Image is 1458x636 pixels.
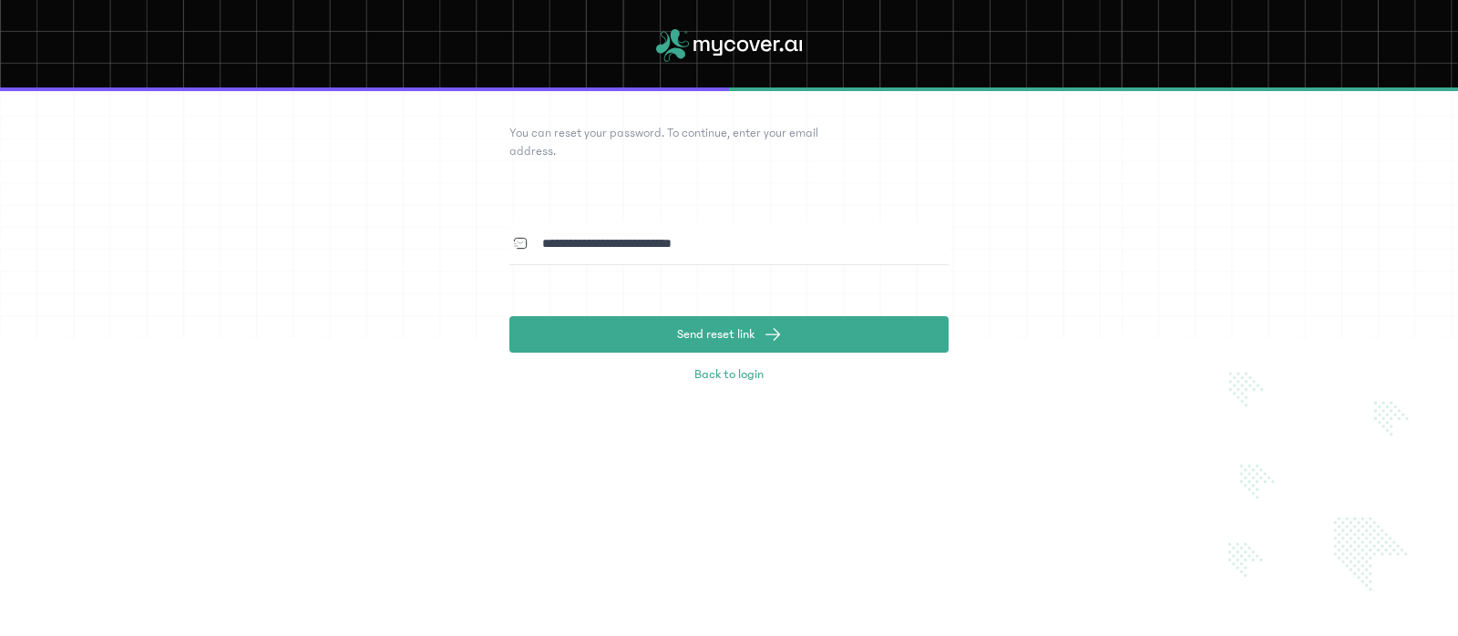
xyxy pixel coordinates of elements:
[1220,338,1458,636] img: chevrons
[694,365,764,384] span: Back to login
[677,325,755,344] span: Send reset link
[685,360,773,389] a: Back to login
[509,124,856,160] p: You can reset your password. To continue, enter your email address.
[509,316,949,353] button: Send reset link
